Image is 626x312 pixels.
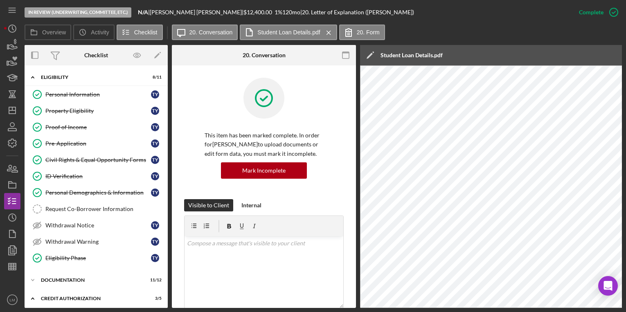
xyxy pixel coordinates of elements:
[45,108,151,114] div: Property Eligibility
[45,222,151,229] div: Withdrawal Notice
[205,131,323,158] p: This item has been marked complete. In order for [PERSON_NAME] to upload documents or edit form d...
[29,86,164,103] a: Personal InformationTY
[117,25,163,40] button: Checklist
[45,124,151,130] div: Proof of Income
[189,29,233,36] label: 20. Conversation
[29,250,164,266] a: Eligibility PhaseTY
[339,25,385,40] button: 20. Form
[151,107,159,115] div: T Y
[240,25,337,40] button: Student Loan Details.pdf
[257,29,320,36] label: Student Loan Details.pdf
[45,173,151,180] div: ID Verification
[45,189,151,196] div: Personal Demographics & Information
[29,168,164,184] a: ID VerificationTY
[45,206,163,212] div: Request Co-Borrower Information
[45,140,151,147] div: Pre-Application
[150,9,243,16] div: [PERSON_NAME] [PERSON_NAME] |
[300,9,414,16] div: | 20. Letter of Explanation ([PERSON_NAME])
[29,184,164,201] a: Personal Demographics & InformationTY
[41,278,141,283] div: Documentation
[42,29,66,36] label: Overview
[188,199,229,211] div: Visible to Client
[134,29,158,36] label: Checklist
[41,296,141,301] div: CREDIT AUTHORIZATION
[151,139,159,148] div: T Y
[151,189,159,197] div: T Y
[147,75,162,80] div: 8 / 11
[357,29,380,36] label: 20. Form
[147,296,162,301] div: 3 / 5
[45,91,151,98] div: Personal Information
[151,221,159,229] div: T Y
[29,119,164,135] a: Proof of IncomeTY
[29,103,164,119] a: Property EligibilityTY
[9,298,15,302] text: LM
[45,157,151,163] div: Civil Rights & Equal Opportunity Forms
[275,9,282,16] div: 1 %
[29,201,164,217] a: Request Co-Borrower Information
[84,52,108,58] div: Checklist
[151,254,159,262] div: T Y
[45,255,151,261] div: Eligibility Phase
[91,29,109,36] label: Activity
[151,172,159,180] div: T Y
[151,90,159,99] div: T Y
[243,52,286,58] div: 20. Conversation
[243,9,275,16] div: $12,400.00
[41,75,141,80] div: Eligibility
[579,4,603,20] div: Complete
[29,135,164,152] a: Pre-ApplicationTY
[25,25,71,40] button: Overview
[29,152,164,168] a: Civil Rights & Equal Opportunity FormsTY
[151,238,159,246] div: T Y
[598,276,618,296] div: Open Intercom Messenger
[184,199,233,211] button: Visible to Client
[29,233,164,250] a: Withdrawal WarningTY
[29,217,164,233] a: Withdrawal NoticeTY
[4,292,20,308] button: LM
[571,4,622,20] button: Complete
[151,156,159,164] div: T Y
[242,162,286,179] div: Mark Incomplete
[237,199,266,211] button: Internal
[172,25,238,40] button: 20. Conversation
[138,9,148,16] b: N/A
[138,9,150,16] div: |
[73,25,114,40] button: Activity
[282,9,300,16] div: 120 mo
[45,238,151,245] div: Withdrawal Warning
[221,162,307,179] button: Mark Incomplete
[147,278,162,283] div: 11 / 12
[381,52,443,58] div: Student Loan Details.pdf
[25,7,131,18] div: In Review (Underwriting, Committee, Etc.)
[151,123,159,131] div: T Y
[241,199,261,211] div: Internal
